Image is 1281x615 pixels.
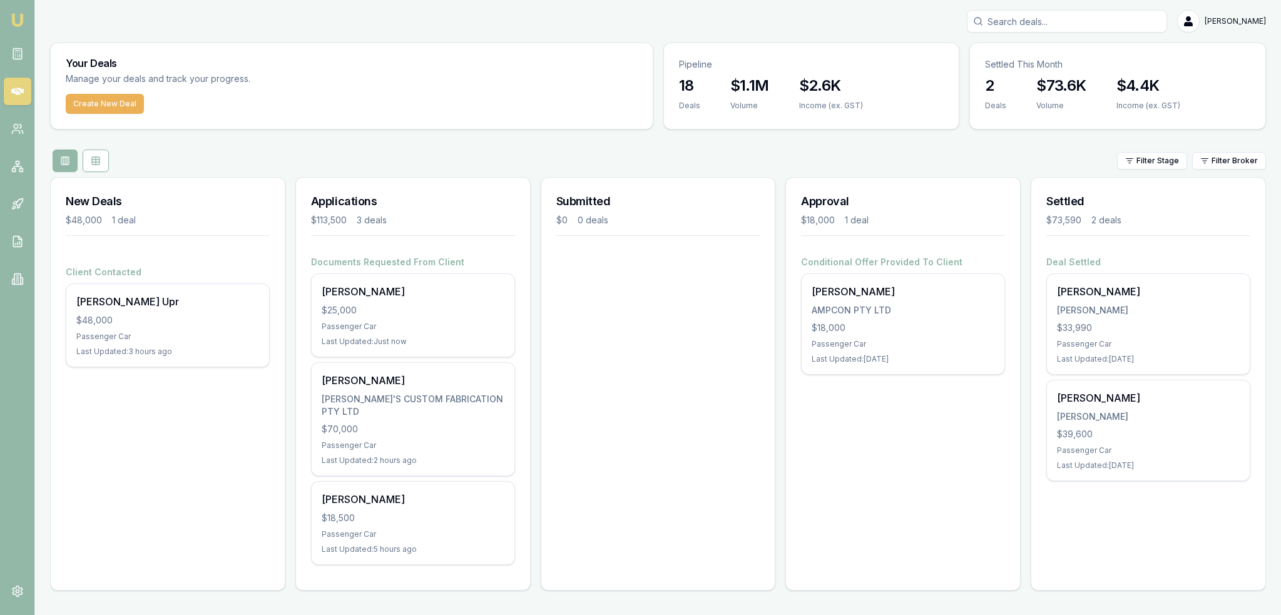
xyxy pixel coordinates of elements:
div: Last Updated: 3 hours ago [76,347,259,357]
div: $18,500 [322,512,504,524]
div: Last Updated: [DATE] [1057,354,1240,364]
h3: Your Deals [66,58,638,68]
p: Pipeline [679,58,944,71]
h3: Settled [1046,193,1250,210]
div: Volume [1036,101,1086,111]
div: Passenger Car [322,322,504,332]
div: $70,000 [322,423,504,435]
div: [PERSON_NAME] [322,492,504,507]
div: 1 deal [112,214,136,226]
div: Deals [985,101,1006,111]
div: Last Updated: [DATE] [1057,460,1240,470]
h3: $73.6K [1036,76,1086,96]
div: 0 deals [578,214,608,226]
h3: Applications [311,193,515,210]
div: $0 [556,214,568,226]
p: Manage your deals and track your progress. [66,72,386,86]
h4: Conditional Offer Provided To Client [801,256,1005,268]
div: [PERSON_NAME] Upr [76,294,259,309]
h3: Submitted [556,193,760,210]
div: Passenger Car [812,339,994,349]
div: Passenger Car [76,332,259,342]
div: Passenger Car [1057,339,1240,349]
div: [PERSON_NAME] [1057,304,1240,317]
div: Last Updated: Just now [322,337,504,347]
div: Income (ex. GST) [799,101,863,111]
h4: Deal Settled [1046,256,1250,268]
div: Last Updated: [DATE] [812,354,994,364]
h3: 2 [985,76,1006,96]
div: [PERSON_NAME] [322,284,504,299]
div: [PERSON_NAME] [1057,410,1240,423]
p: Settled This Month [985,58,1250,71]
div: $18,000 [812,322,994,334]
div: $33,990 [1057,322,1240,334]
div: Passenger Car [1057,445,1240,455]
button: Filter Broker [1192,152,1266,170]
div: 3 deals [357,214,387,226]
div: [PERSON_NAME] [812,284,994,299]
div: Income (ex. GST) [1116,101,1180,111]
div: $25,000 [322,304,504,317]
input: Search deals [967,10,1167,33]
h3: New Deals [66,193,270,210]
h3: Approval [801,193,1005,210]
h4: Documents Requested From Client [311,256,515,268]
button: Create New Deal [66,94,144,114]
h4: Client Contacted [66,266,270,278]
div: [PERSON_NAME] [1057,390,1240,405]
img: emu-icon-u.png [10,13,25,28]
span: Filter Stage [1136,156,1179,166]
div: [PERSON_NAME] [1057,284,1240,299]
div: $18,000 [801,214,835,226]
span: [PERSON_NAME] [1205,16,1266,26]
h3: $4.4K [1116,76,1180,96]
button: Filter Stage [1117,152,1187,170]
div: [PERSON_NAME] [322,373,504,388]
div: Volume [730,101,769,111]
div: $48,000 [76,314,259,327]
div: $48,000 [66,214,102,226]
div: Passenger Car [322,440,504,450]
div: Last Updated: 2 hours ago [322,455,504,465]
h3: $1.1M [730,76,769,96]
div: AMPCON PTY LTD [812,304,994,317]
div: Last Updated: 5 hours ago [322,544,504,554]
h3: 18 [679,76,700,96]
div: 2 deals [1091,214,1121,226]
h3: $2.6K [799,76,863,96]
div: 1 deal [845,214,869,226]
span: Filter Broker [1212,156,1258,166]
div: $113,500 [311,214,347,226]
div: [PERSON_NAME]'S CUSTOM FABRICATION PTY LTD [322,393,504,418]
div: $73,590 [1046,214,1081,226]
div: Passenger Car [322,529,504,539]
div: $39,600 [1057,428,1240,440]
div: Deals [679,101,700,111]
